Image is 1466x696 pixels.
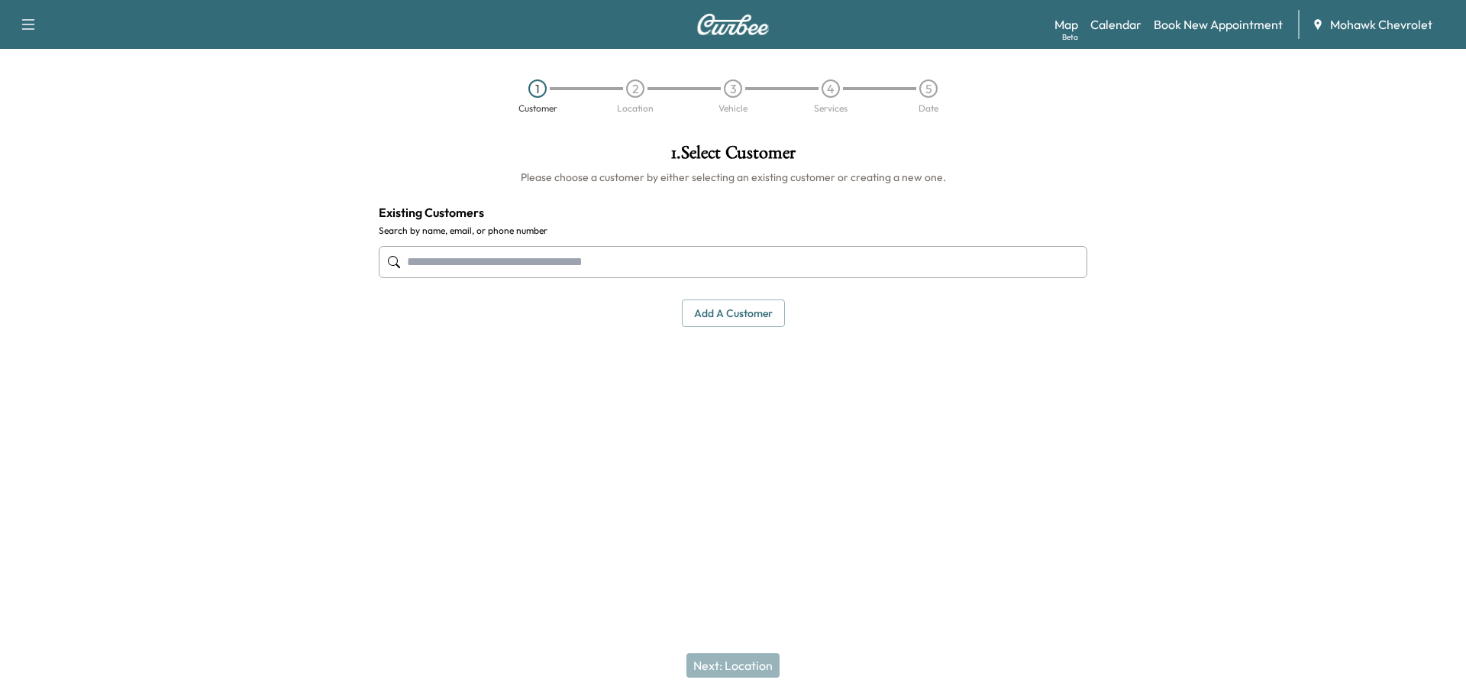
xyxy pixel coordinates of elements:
div: 2 [626,79,644,98]
a: MapBeta [1054,15,1078,34]
div: 1 [528,79,547,98]
h4: Existing Customers [379,203,1087,222]
a: Calendar [1090,15,1141,34]
div: Location [617,104,654,113]
button: Add a customer [682,299,785,328]
div: 3 [724,79,742,98]
div: 5 [919,79,938,98]
img: Curbee Logo [696,14,770,35]
div: 4 [822,79,840,98]
a: Book New Appointment [1154,15,1283,34]
label: Search by name, email, or phone number [379,225,1087,237]
h1: 1 . Select Customer [379,144,1087,170]
div: Customer [518,104,557,113]
div: Services [814,104,848,113]
div: Vehicle [718,104,748,113]
span: Mohawk Chevrolet [1330,15,1432,34]
div: Beta [1062,31,1078,43]
div: Date [919,104,938,113]
h6: Please choose a customer by either selecting an existing customer or creating a new one. [379,170,1087,185]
